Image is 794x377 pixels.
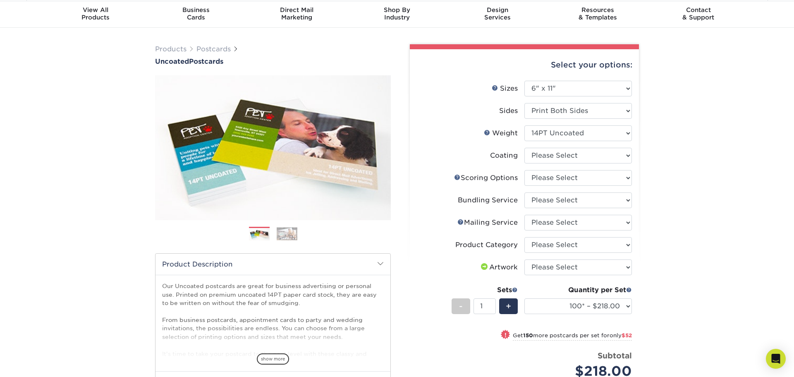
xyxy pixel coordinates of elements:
[155,66,391,229] img: Uncoated 01
[447,6,548,14] span: Design
[155,58,391,65] a: UncoatedPostcards
[506,300,511,312] span: +
[155,58,189,65] span: Uncoated
[458,195,518,205] div: Bundling Service
[610,332,632,339] span: only
[447,6,548,21] div: Services
[479,262,518,272] div: Artwork
[447,1,548,28] a: DesignServices
[455,240,518,250] div: Product Category
[146,6,246,21] div: Cards
[249,227,270,242] img: Postcards 01
[452,285,518,295] div: Sets
[146,6,246,14] span: Business
[196,45,231,53] a: Postcards
[246,6,347,21] div: Marketing
[257,353,289,365] span: show more
[548,1,648,28] a: Resources& Templates
[347,6,447,21] div: Industry
[523,332,533,339] strong: 150
[499,106,518,116] div: Sides
[490,151,518,161] div: Coating
[45,1,146,28] a: View AllProducts
[548,6,648,21] div: & Templates
[246,1,347,28] a: Direct MailMarketing
[648,6,749,14] span: Contact
[484,128,518,138] div: Weight
[347,6,447,14] span: Shop By
[548,6,648,14] span: Resources
[416,49,632,81] div: Select your options:
[45,6,146,21] div: Products
[648,6,749,21] div: & Support
[622,332,632,339] span: $52
[598,351,632,360] strong: Subtotal
[155,58,391,65] h1: Postcards
[492,84,518,94] div: Sizes
[513,332,632,341] small: Get more postcards per set for
[457,218,518,228] div: Mailing Service
[459,300,463,312] span: -
[277,227,297,240] img: Postcards 02
[45,6,146,14] span: View All
[146,1,246,28] a: BusinessCards
[155,45,187,53] a: Products
[155,254,390,275] h2: Product Description
[648,1,749,28] a: Contact& Support
[162,282,384,366] p: Our Uncoated postcards are great for business advertising or personal use. Printed on premium unc...
[524,285,632,295] div: Quantity per Set
[246,6,347,14] span: Direct Mail
[454,173,518,183] div: Scoring Options
[766,349,786,369] div: Open Intercom Messenger
[505,331,507,339] span: !
[347,1,447,28] a: Shop ByIndustry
